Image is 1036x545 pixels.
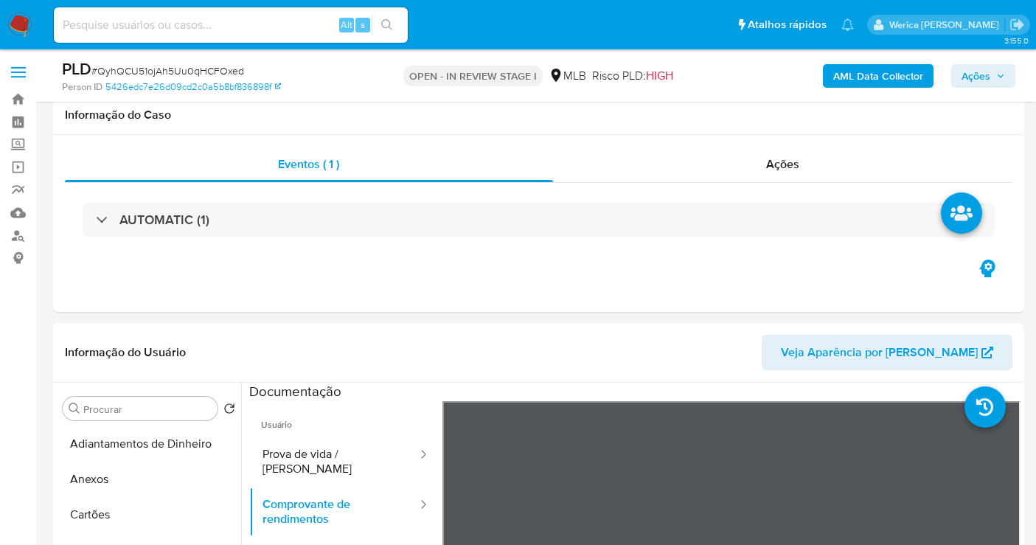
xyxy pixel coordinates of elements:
[549,68,586,84] div: MLB
[119,212,209,228] h3: AUTOMATIC (1)
[951,64,1015,88] button: Ações
[69,403,80,414] button: Procurar
[372,15,402,35] button: search-icon
[592,68,673,84] span: Risco PLD:
[223,403,235,419] button: Retornar ao pedido padrão
[841,18,854,31] a: Notificações
[54,15,408,35] input: Pesquise usuários ou casos...
[278,156,339,173] span: Eventos ( 1 )
[403,66,543,86] p: OPEN - IN REVIEW STAGE I
[62,80,102,94] b: Person ID
[781,335,978,370] span: Veja Aparência por [PERSON_NAME]
[57,462,241,497] button: Anexos
[83,403,212,416] input: Procurar
[105,80,281,94] a: 5426edc7e26d09cd2c0a5b8bf836898f
[65,345,186,360] h1: Informação do Usuário
[766,156,799,173] span: Ações
[57,497,241,532] button: Cartões
[57,426,241,462] button: Adiantamentos de Dinheiro
[823,64,934,88] button: AML Data Collector
[91,63,244,78] span: # QyhQCU51ojAh5Uu0qHCFOxed
[962,64,990,88] span: Ações
[341,18,352,32] span: Alt
[62,57,91,80] b: PLD
[1009,17,1025,32] a: Sair
[646,67,673,84] span: HIGH
[762,335,1012,370] button: Veja Aparência por [PERSON_NAME]
[361,18,365,32] span: s
[889,18,1004,32] p: werica.jgaldencio@mercadolivre.com
[65,108,1012,122] h1: Informação do Caso
[748,17,827,32] span: Atalhos rápidos
[833,64,923,88] b: AML Data Collector
[83,203,995,237] div: AUTOMATIC (1)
